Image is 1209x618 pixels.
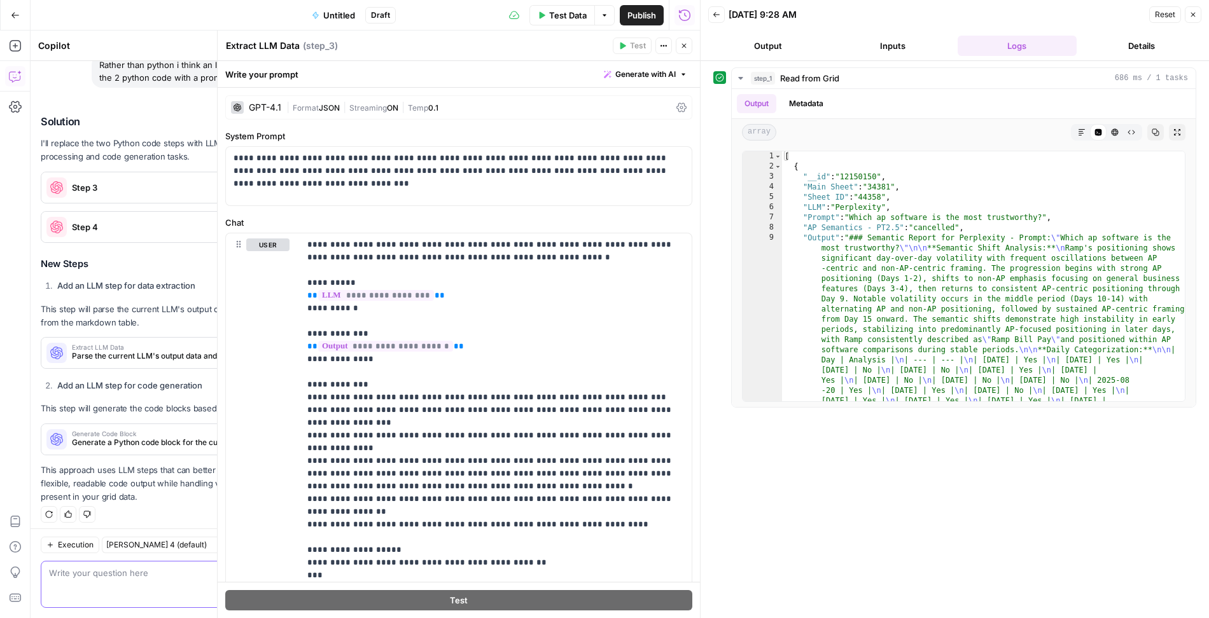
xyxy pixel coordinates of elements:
[743,212,782,223] div: 7
[41,537,99,553] button: Execution
[833,36,953,56] button: Inputs
[780,72,839,85] span: Read from Grid
[293,103,319,113] span: Format
[774,161,781,172] span: Toggle code folding, rows 2 through 10
[41,137,402,163] p: I'll replace the two Python code steps with LLM steps that can better handle the text processing ...
[743,223,782,233] div: 8
[304,5,363,25] button: Untitled
[58,539,94,551] span: Execution
[743,161,782,172] div: 2
[349,103,387,113] span: Streaming
[319,103,340,113] span: JSON
[57,380,202,390] strong: Add an LLM step for code generation
[708,36,828,56] button: Output
[371,10,390,21] span: Draft
[627,9,656,22] span: Publish
[615,69,676,80] span: Generate with AI
[1149,6,1181,23] button: Reset
[529,5,594,25] button: Test Data
[599,66,692,83] button: Generate with AI
[630,40,646,52] span: Test
[72,430,342,437] span: Generate Code Block
[743,182,782,192] div: 4
[57,280,195,291] strong: Add an LLM step for data extraction
[742,124,776,141] span: array
[340,100,349,113] span: |
[398,100,408,113] span: |
[323,9,355,22] span: Untitled
[737,94,776,113] button: Output
[751,72,775,85] span: step_1
[743,172,782,182] div: 3
[286,100,293,113] span: |
[246,238,290,251] button: user
[732,68,1196,88] button: 686 ms / 1 tasks
[743,202,782,212] div: 6
[225,216,692,229] label: Chat
[620,5,664,25] button: Publish
[743,192,782,202] div: 5
[41,464,402,504] p: This approach uses LLM steps that can better understand the context and generate more flexible, r...
[72,221,337,233] span: Step 4
[41,256,402,273] h3: New Steps
[106,539,228,551] input: Claude Sonnet 4 (default)
[732,89,1196,407] div: 686 ms / 1 tasks
[450,594,468,607] span: Test
[613,38,652,54] button: Test
[72,437,342,448] span: Generate a Python code block for the current LLM that references all prompts and their status data
[743,151,782,161] div: 1
[408,103,428,113] span: Temp
[72,350,342,362] span: Parse the current LLM's output data and extract structured information from the markdown table
[225,590,692,610] button: Test
[743,233,782,446] div: 9
[72,181,337,194] span: Step 3
[1082,36,1201,56] button: Details
[218,61,700,87] div: Write your prompt
[1155,9,1175,20] span: Reset
[41,303,402,329] p: This step will parse the current LLM's output data and extract the Yes/No/Partial information fro...
[1115,72,1188,84] span: 686 ms / 1 tasks
[387,103,398,113] span: ON
[549,9,587,22] span: Test Data
[92,55,402,88] div: Rather than python i think an llm prompt step needs to do it; let's replace the 2 python code wit...
[72,344,342,350] span: Extract LLM Data
[41,402,402,415] p: This step will generate the code blocks based on the extracted data from the previous step.
[428,103,438,113] span: 0.1
[774,151,781,161] span: Toggle code folding, rows 1 through 1730
[38,39,302,52] div: Copilot
[249,103,281,112] div: GPT-4.1
[225,130,692,142] label: System Prompt
[226,39,300,52] textarea: Extract LLM Data
[781,94,831,113] button: Metadata
[958,36,1077,56] button: Logs
[303,39,338,52] span: ( step_3 )
[41,116,402,128] h2: Solution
